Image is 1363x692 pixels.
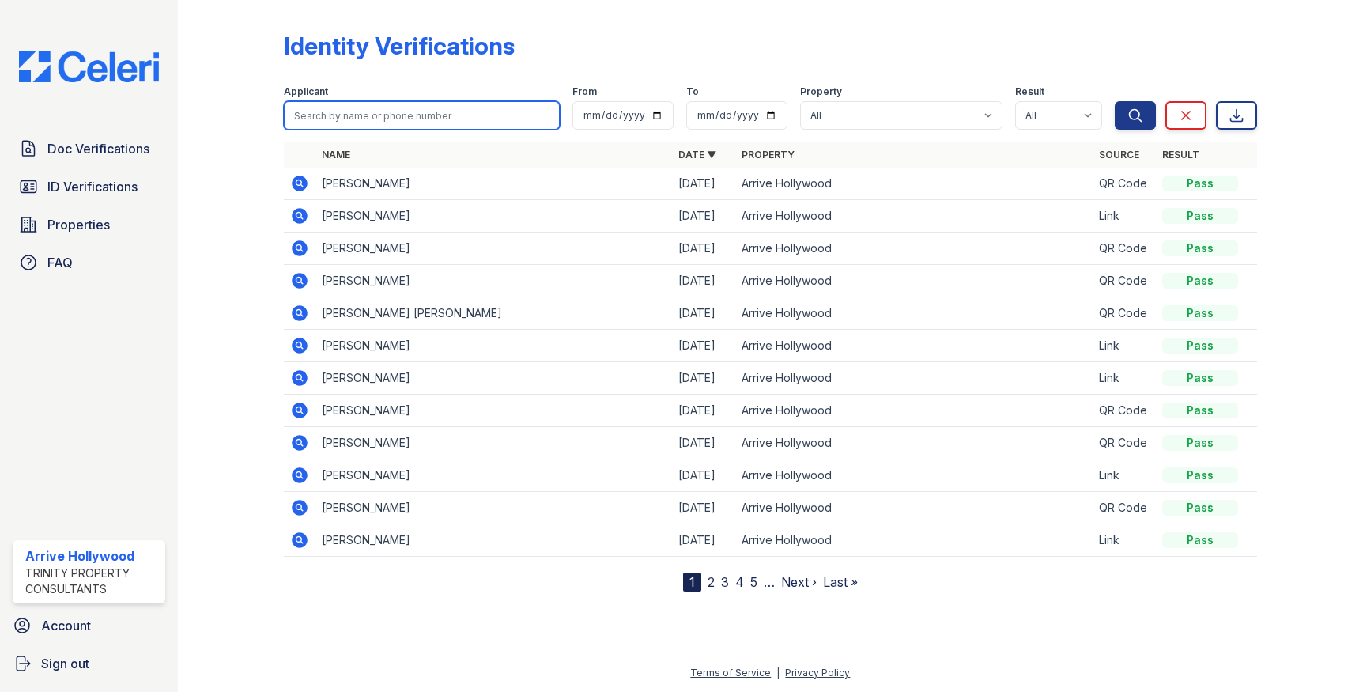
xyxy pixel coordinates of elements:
[1093,168,1156,200] td: QR Code
[1162,176,1238,191] div: Pass
[672,265,735,297] td: [DATE]
[315,330,672,362] td: [PERSON_NAME]
[781,574,817,590] a: Next ›
[1162,208,1238,224] div: Pass
[6,648,172,679] a: Sign out
[742,149,795,161] a: Property
[284,32,515,60] div: Identity Verifications
[41,654,89,673] span: Sign out
[1162,149,1199,161] a: Result
[1093,459,1156,492] td: Link
[672,330,735,362] td: [DATE]
[315,265,672,297] td: [PERSON_NAME]
[572,85,597,98] label: From
[1093,297,1156,330] td: QR Code
[1099,149,1139,161] a: Source
[735,168,1092,200] td: Arrive Hollywood
[1162,240,1238,256] div: Pass
[672,200,735,233] td: [DATE]
[315,492,672,524] td: [PERSON_NAME]
[690,667,771,679] a: Terms of Service
[315,427,672,459] td: [PERSON_NAME]
[315,233,672,265] td: [PERSON_NAME]
[735,459,1092,492] td: Arrive Hollywood
[735,427,1092,459] td: Arrive Hollywood
[1093,233,1156,265] td: QR Code
[41,616,91,635] span: Account
[1015,85,1044,98] label: Result
[315,297,672,330] td: [PERSON_NAME] [PERSON_NAME]
[1162,500,1238,516] div: Pass
[672,395,735,427] td: [DATE]
[1093,524,1156,557] td: Link
[315,200,672,233] td: [PERSON_NAME]
[13,209,165,240] a: Properties
[735,330,1092,362] td: Arrive Hollywood
[6,51,172,82] img: CE_Logo_Blue-a8612792a0a2168367f1c8372b55b34899dd931a85d93a1a3d3e32e68fde9ad4.png
[1162,435,1238,451] div: Pass
[672,233,735,265] td: [DATE]
[1093,395,1156,427] td: QR Code
[672,168,735,200] td: [DATE]
[672,427,735,459] td: [DATE]
[315,524,672,557] td: [PERSON_NAME]
[1162,403,1238,418] div: Pass
[1162,305,1238,321] div: Pass
[735,297,1092,330] td: Arrive Hollywood
[735,362,1092,395] td: Arrive Hollywood
[1093,200,1156,233] td: Link
[1162,273,1238,289] div: Pass
[13,171,165,202] a: ID Verifications
[47,139,149,158] span: Doc Verifications
[735,200,1092,233] td: Arrive Hollywood
[678,149,716,161] a: Date ▼
[13,247,165,278] a: FAQ
[47,253,73,272] span: FAQ
[735,265,1092,297] td: Arrive Hollywood
[735,524,1092,557] td: Arrive Hollywood
[823,574,858,590] a: Last »
[721,574,729,590] a: 3
[1162,532,1238,548] div: Pass
[315,395,672,427] td: [PERSON_NAME]
[47,177,138,196] span: ID Verifications
[708,574,715,590] a: 2
[735,233,1092,265] td: Arrive Hollywood
[315,459,672,492] td: [PERSON_NAME]
[315,168,672,200] td: [PERSON_NAME]
[25,546,159,565] div: Arrive Hollywood
[25,565,159,597] div: Trinity Property Consultants
[672,524,735,557] td: [DATE]
[672,297,735,330] td: [DATE]
[683,573,701,592] div: 1
[686,85,699,98] label: To
[1162,467,1238,483] div: Pass
[750,574,757,590] a: 5
[1093,427,1156,459] td: QR Code
[672,459,735,492] td: [DATE]
[1093,330,1156,362] td: Link
[1162,338,1238,354] div: Pass
[764,573,775,592] span: …
[1093,265,1156,297] td: QR Code
[6,610,172,641] a: Account
[13,133,165,164] a: Doc Verifications
[1093,362,1156,395] td: Link
[1093,492,1156,524] td: QR Code
[1162,370,1238,386] div: Pass
[735,492,1092,524] td: Arrive Hollywood
[315,362,672,395] td: [PERSON_NAME]
[47,215,110,234] span: Properties
[735,574,744,590] a: 4
[735,395,1092,427] td: Arrive Hollywood
[785,667,850,679] a: Privacy Policy
[672,362,735,395] td: [DATE]
[322,149,350,161] a: Name
[800,85,842,98] label: Property
[284,85,328,98] label: Applicant
[672,492,735,524] td: [DATE]
[776,667,780,679] div: |
[284,101,559,130] input: Search by name or phone number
